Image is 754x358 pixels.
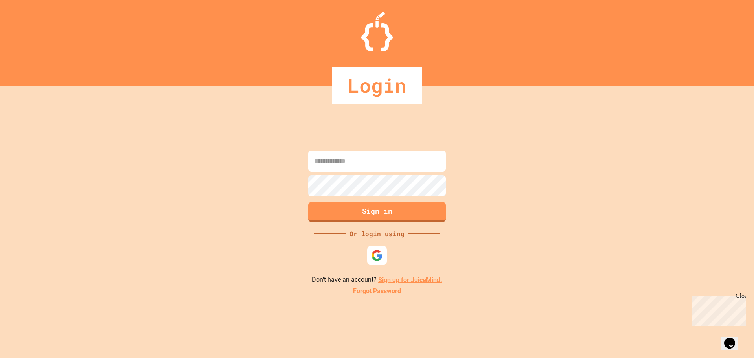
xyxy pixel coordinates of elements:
[332,67,422,104] div: Login
[721,327,746,350] iframe: chat widget
[378,276,442,283] a: Sign up for JuiceMind.
[308,202,446,222] button: Sign in
[353,286,401,296] a: Forgot Password
[361,12,393,51] img: Logo.svg
[371,250,383,261] img: google-icon.svg
[689,292,746,326] iframe: chat widget
[312,275,442,285] p: Don't have an account?
[3,3,54,50] div: Chat with us now!Close
[346,229,408,239] div: Or login using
